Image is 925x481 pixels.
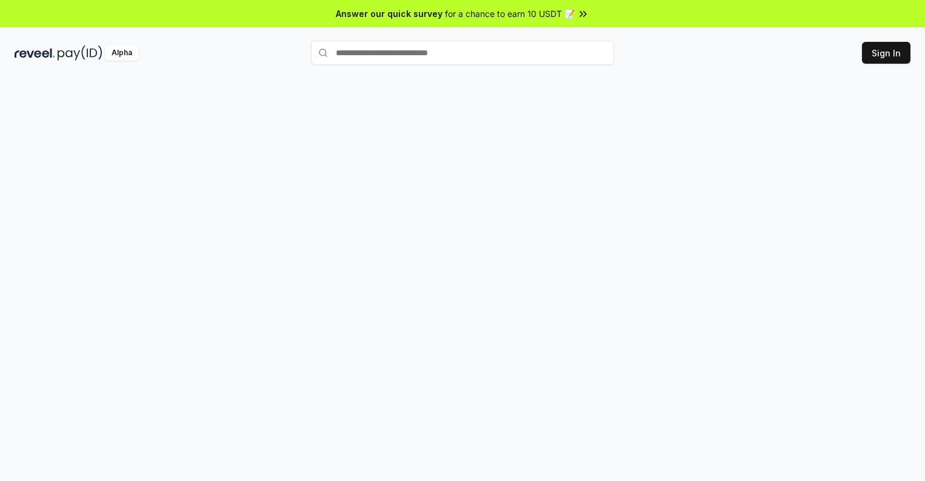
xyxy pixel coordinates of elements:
[105,45,139,61] div: Alpha
[15,45,55,61] img: reveel_dark
[445,7,575,20] span: for a chance to earn 10 USDT 📝
[58,45,102,61] img: pay_id
[862,42,910,64] button: Sign In
[336,7,442,20] span: Answer our quick survey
